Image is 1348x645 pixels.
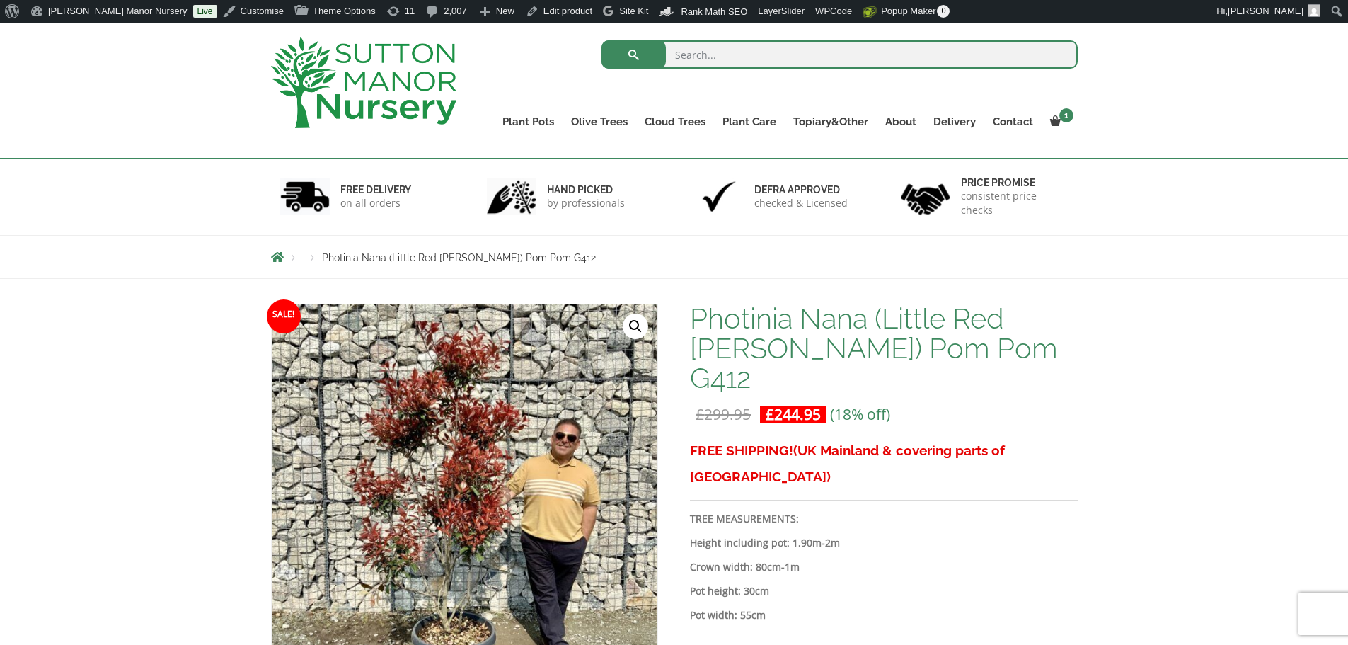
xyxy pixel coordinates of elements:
[271,251,1078,263] nav: Breadcrumbs
[937,5,950,18] span: 0
[1228,6,1303,16] span: [PERSON_NAME]
[1042,112,1078,132] a: 1
[267,299,301,333] span: Sale!
[690,304,1077,393] h1: Photinia Nana (Little Red [PERSON_NAME]) Pom Pom G412
[547,183,625,196] h6: hand picked
[193,5,217,18] a: Live
[961,189,1068,217] p: consistent price checks
[961,176,1068,189] h6: Price promise
[877,112,925,132] a: About
[690,443,1005,484] span: (UK Mainland & covering parts of [GEOGRAPHIC_DATA])
[563,112,636,132] a: Olive Trees
[340,183,411,196] h6: FREE DELIVERY
[754,196,848,210] p: checked & Licensed
[494,112,563,132] a: Plant Pots
[619,6,648,16] span: Site Kit
[1059,108,1073,122] span: 1
[690,560,800,573] strong: Crown width: 80cm-1m
[547,196,625,210] p: by professionals
[696,404,704,424] span: £
[785,112,877,132] a: Topiary&Other
[690,608,766,622] strong: Pot width: 55cm
[830,404,890,424] span: (18% off)
[754,183,848,196] h6: Defra approved
[681,6,747,17] span: Rank Math SEO
[623,314,648,339] a: View full-screen image gallery
[340,196,411,210] p: on all orders
[690,584,769,598] strong: Pot height: 30cm
[271,37,456,128] img: logo
[714,112,785,132] a: Plant Care
[925,112,984,132] a: Delivery
[487,178,536,215] img: 2.jpg
[901,175,950,218] img: 4.jpg
[696,404,751,424] bdi: 299.95
[694,178,744,215] img: 3.jpg
[766,404,774,424] span: £
[636,112,714,132] a: Cloud Trees
[280,178,330,215] img: 1.jpg
[601,40,1078,69] input: Search...
[690,438,1077,490] h3: FREE SHIPPING!
[984,112,1042,132] a: Contact
[766,404,821,424] bdi: 244.95
[690,512,799,525] strong: TREE MEASUREMENTS:
[322,252,596,263] span: Photinia Nana (Little Red [PERSON_NAME]) Pom Pom G412
[690,536,840,549] strong: Height including pot: 1.90m-2m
